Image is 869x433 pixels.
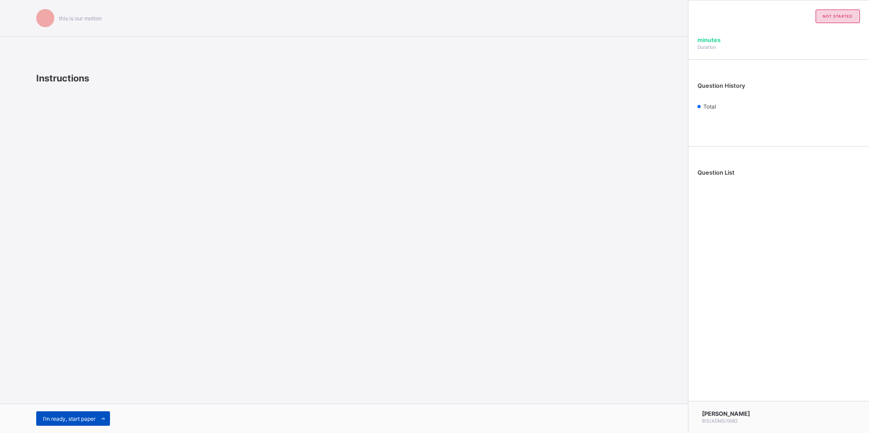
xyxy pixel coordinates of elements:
[702,410,750,417] span: [PERSON_NAME]
[36,73,89,84] span: Instructions
[697,169,735,176] span: Question List
[702,418,738,423] span: BIS/ADMS/0082
[697,37,721,43] span: minutes
[43,415,95,422] span: I’m ready, start paper
[697,82,745,89] span: Question History
[697,44,716,50] span: Duration
[59,15,102,22] span: this is our motton
[703,103,716,110] span: Total
[823,14,853,19] span: not started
